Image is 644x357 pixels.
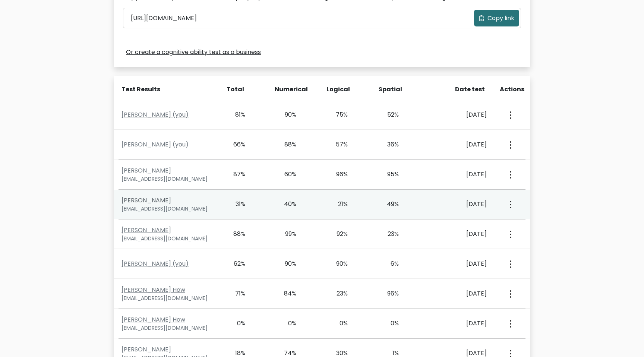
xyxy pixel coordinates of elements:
[379,85,400,94] div: Spatial
[429,110,487,119] div: [DATE]
[326,85,348,94] div: Logical
[429,140,487,149] div: [DATE]
[378,289,399,298] div: 96%
[224,230,245,238] div: 88%
[121,345,171,354] a: [PERSON_NAME]
[429,200,487,209] div: [DATE]
[121,205,215,213] div: [EMAIL_ADDRESS][DOMAIN_NAME]
[429,230,487,238] div: [DATE]
[275,230,297,238] div: 99%
[378,110,399,119] div: 52%
[487,14,514,23] span: Copy link
[121,324,215,332] div: [EMAIL_ADDRESS][DOMAIN_NAME]
[224,319,245,328] div: 0%
[326,140,348,149] div: 57%
[378,259,399,268] div: 6%
[326,200,348,209] div: 21%
[275,140,297,149] div: 88%
[378,230,399,238] div: 23%
[121,110,189,119] a: [PERSON_NAME] (you)
[275,289,297,298] div: 84%
[326,289,348,298] div: 23%
[121,166,171,175] a: [PERSON_NAME]
[222,85,244,94] div: Total
[121,140,189,149] a: [PERSON_NAME] (you)
[224,289,245,298] div: 71%
[378,200,399,209] div: 49%
[224,200,245,209] div: 31%
[326,230,348,238] div: 92%
[121,235,215,243] div: [EMAIL_ADDRESS][DOMAIN_NAME]
[378,140,399,149] div: 36%
[275,200,297,209] div: 40%
[326,170,348,179] div: 96%
[224,170,245,179] div: 87%
[121,315,185,324] a: [PERSON_NAME] How
[121,196,171,205] a: [PERSON_NAME]
[224,259,245,268] div: 62%
[378,170,399,179] div: 95%
[326,110,348,119] div: 75%
[275,110,297,119] div: 90%
[275,170,297,179] div: 60%
[121,226,171,234] a: [PERSON_NAME]
[275,319,297,328] div: 0%
[121,285,185,294] a: [PERSON_NAME] How
[121,175,215,183] div: [EMAIL_ADDRESS][DOMAIN_NAME]
[429,170,487,179] div: [DATE]
[126,48,261,57] a: Or create a cognitive ability test as a business
[430,85,491,94] div: Date test
[224,140,245,149] div: 66%
[500,85,525,94] div: Actions
[224,110,245,119] div: 81%
[275,85,296,94] div: Numerical
[429,289,487,298] div: [DATE]
[121,259,189,268] a: [PERSON_NAME] (you)
[474,10,519,26] button: Copy link
[121,85,214,94] div: Test Results
[275,259,297,268] div: 90%
[326,259,348,268] div: 90%
[378,319,399,328] div: 0%
[121,294,215,302] div: [EMAIL_ADDRESS][DOMAIN_NAME]
[326,319,348,328] div: 0%
[429,259,487,268] div: [DATE]
[429,319,487,328] div: [DATE]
